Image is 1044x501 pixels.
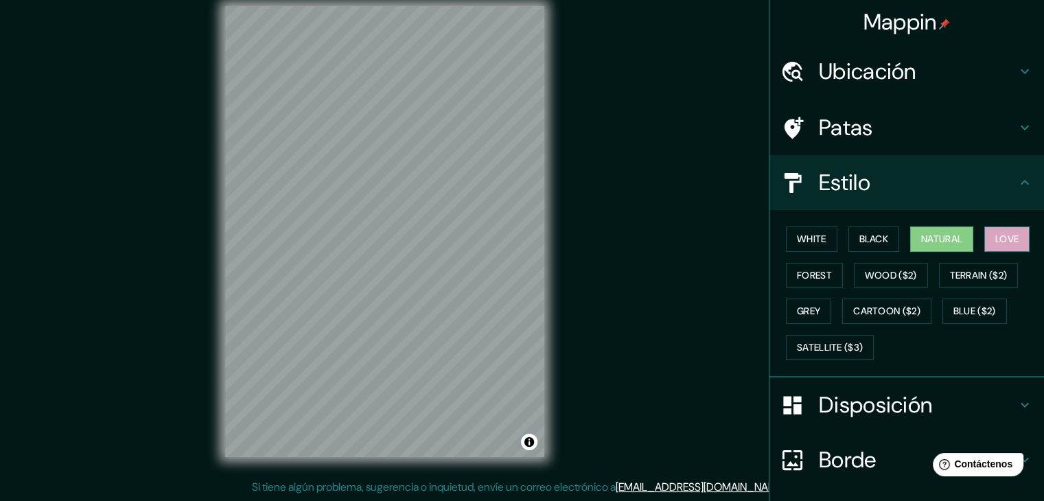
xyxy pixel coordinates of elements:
[910,226,973,252] button: Natural
[854,263,928,288] button: Wood ($2)
[819,168,870,197] font: Estilo
[786,335,874,360] button: Satellite ($3)
[842,299,931,324] button: Cartoon ($2)
[769,155,1044,210] div: Estilo
[863,8,937,36] font: Mappin
[521,434,537,450] button: Activar o desactivar atribución
[769,100,1044,155] div: Patas
[786,226,837,252] button: White
[819,391,932,419] font: Disposición
[769,432,1044,487] div: Borde
[786,299,831,324] button: Grey
[848,226,900,252] button: Black
[769,44,1044,99] div: Ubicación
[225,6,544,457] canvas: Mapa
[786,263,843,288] button: Forest
[922,447,1029,486] iframe: Lanzador de widgets de ayuda
[819,445,877,474] font: Borde
[819,57,916,86] font: Ubicación
[769,377,1044,432] div: Disposición
[819,113,873,142] font: Patas
[252,480,616,494] font: Si tiene algún problema, sugerencia o inquietud, envíe un correo electrónico a
[984,226,1030,252] button: Love
[939,19,950,30] img: pin-icon.png
[942,299,1007,324] button: Blue ($2)
[939,263,1019,288] button: Terrain ($2)
[616,480,785,494] a: [EMAIL_ADDRESS][DOMAIN_NAME]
